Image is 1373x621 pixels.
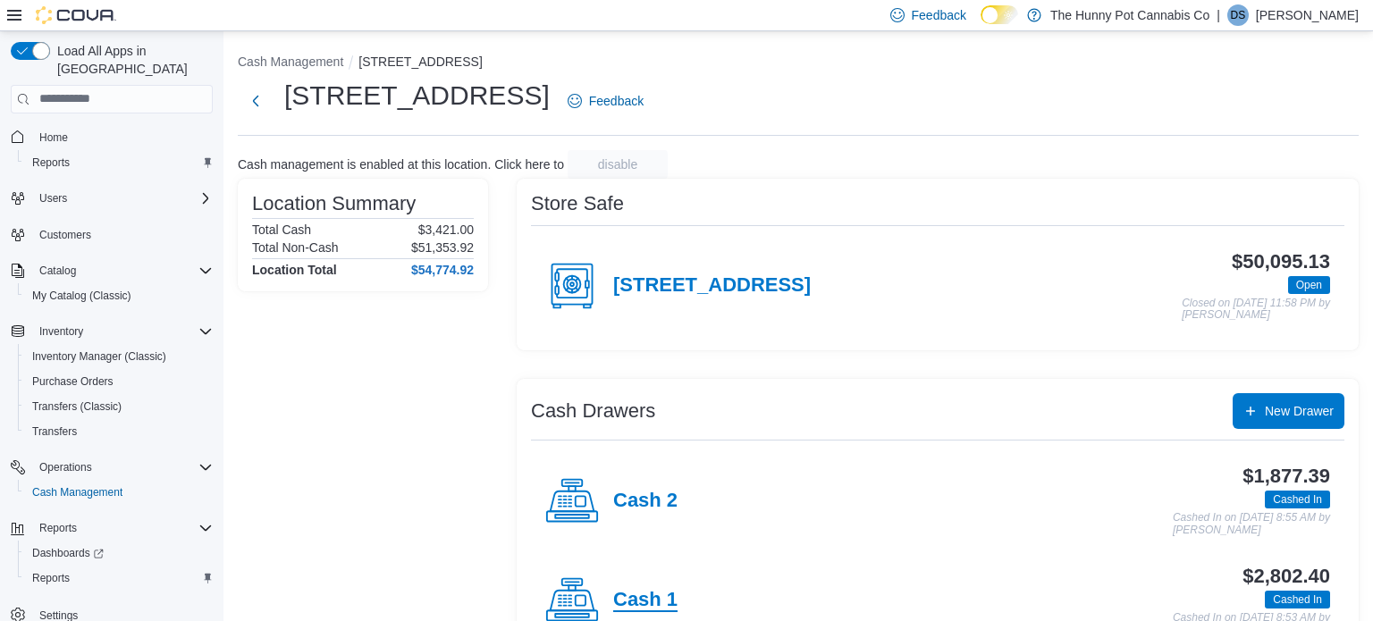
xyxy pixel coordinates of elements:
button: Users [4,186,220,211]
span: Inventory Manager (Classic) [32,349,166,364]
h3: Cash Drawers [531,400,655,422]
span: Reports [32,155,70,170]
button: Purchase Orders [18,369,220,394]
span: Catalog [39,264,76,278]
span: Cashed In [1265,591,1330,608]
span: Home [39,130,68,145]
input: Dark Mode [981,5,1018,24]
h4: [STREET_ADDRESS] [613,274,811,298]
span: Cashed In [1273,592,1322,608]
p: $3,421.00 [418,222,474,237]
button: Next [238,83,274,119]
p: | [1217,4,1220,26]
h4: Cash 2 [613,490,678,513]
span: My Catalog (Classic) [25,285,213,306]
button: Inventory [32,321,90,342]
span: Open [1288,276,1330,294]
span: Open [1296,277,1322,293]
button: New Drawer [1233,393,1344,429]
p: Cashed In on [DATE] 8:55 AM by [PERSON_NAME] [1173,512,1330,536]
button: Inventory Manager (Classic) [18,344,220,369]
button: Inventory [4,319,220,344]
span: Cash Management [32,485,122,499]
span: Operations [32,457,213,478]
span: New Drawer [1265,402,1334,420]
span: Inventory [39,324,83,339]
span: Customers [32,223,213,246]
span: Operations [39,460,92,474]
a: Customers [32,224,98,246]
span: Transfers [25,421,213,442]
button: Cash Management [238,55,343,69]
h3: $50,095.13 [1232,251,1330,273]
h3: Location Summary [252,193,416,214]
h4: $54,774.92 [411,263,474,277]
button: Transfers (Classic) [18,394,220,419]
button: Transfers [18,419,220,444]
p: $51,353.92 [411,240,474,255]
h3: $1,877.39 [1242,466,1330,487]
span: Home [32,126,213,148]
span: Purchase Orders [25,371,213,392]
button: Home [4,124,220,150]
button: Catalog [32,260,83,281]
button: My Catalog (Classic) [18,283,220,308]
button: [STREET_ADDRESS] [358,55,482,69]
a: Cash Management [25,482,130,503]
a: Feedback [560,83,651,119]
h3: Store Safe [531,193,624,214]
button: Reports [4,516,220,541]
span: Purchase Orders [32,374,114,389]
p: The Hunny Pot Cannabis Co [1050,4,1209,26]
button: Operations [4,455,220,480]
span: Reports [32,571,70,585]
span: Feedback [912,6,966,24]
span: Reports [32,517,213,539]
nav: An example of EuiBreadcrumbs [238,53,1359,74]
span: Reports [39,521,77,535]
h1: [STREET_ADDRESS] [284,78,550,113]
img: Cova [36,6,116,24]
a: Reports [25,152,77,173]
a: Purchase Orders [25,371,121,392]
button: Users [32,188,74,209]
a: Reports [25,567,77,589]
span: Reports [25,152,213,173]
span: Transfers [32,424,77,439]
span: Load All Apps in [GEOGRAPHIC_DATA] [50,42,213,78]
button: Operations [32,457,99,478]
h4: Location Total [252,263,337,277]
a: Inventory Manager (Classic) [25,346,173,367]
span: Inventory [32,321,213,342]
span: Users [39,191,67,206]
h6: Total Cash [252,222,311,237]
a: Dashboards [18,541,220,566]
span: Dashboards [32,546,104,560]
span: disable [598,155,637,173]
span: Catalog [32,260,213,281]
a: Transfers (Classic) [25,396,129,417]
span: Reports [25,567,213,589]
span: Cashed In [1265,491,1330,508]
span: Cashed In [1273,491,1322,508]
div: Davin Saini [1227,4,1249,26]
span: My Catalog (Classic) [32,289,131,303]
span: Dashboards [25,542,213,564]
button: Cash Management [18,480,220,505]
button: Customers [4,222,220,248]
span: Dark Mode [981,24,981,25]
p: [PERSON_NAME] [1256,4,1359,26]
span: Feedback [589,92,644,110]
h6: Total Non-Cash [252,240,339,255]
span: Inventory Manager (Classic) [25,346,213,367]
button: Reports [32,517,84,539]
p: Cash management is enabled at this location. Click here to [238,157,564,172]
h4: Cash 1 [613,589,678,612]
a: Home [32,127,75,148]
button: disable [568,150,668,179]
a: Dashboards [25,542,111,564]
span: Customers [39,228,91,242]
a: Transfers [25,421,84,442]
h3: $2,802.40 [1242,566,1330,587]
button: Reports [18,150,220,175]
